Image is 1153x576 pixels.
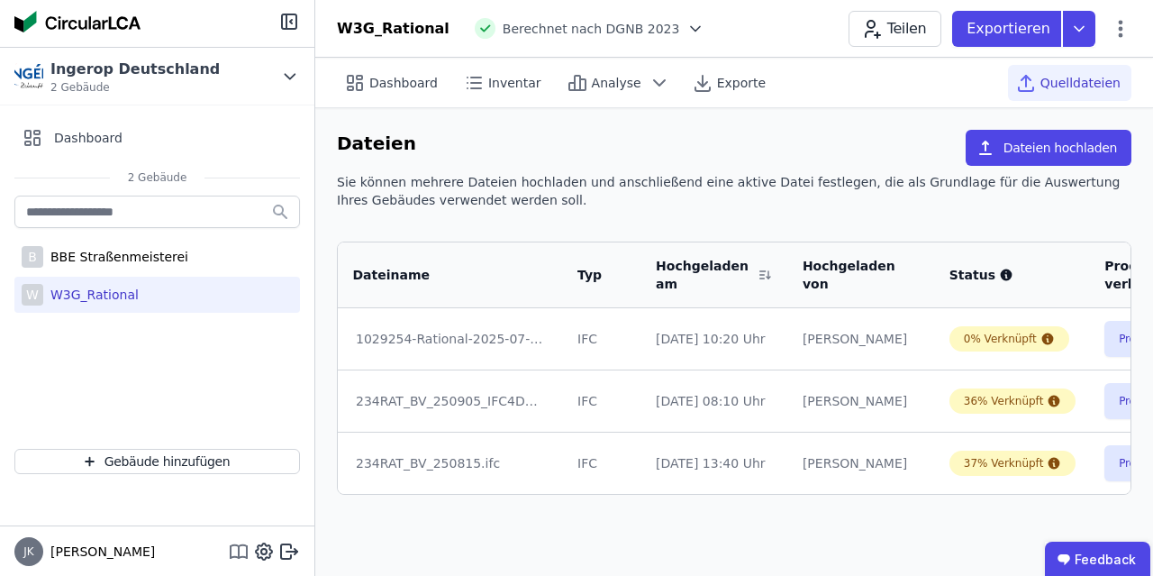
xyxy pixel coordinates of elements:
span: Berechnet nach DGNB 2023 [503,20,680,38]
span: 2 Gebäude [110,170,205,185]
div: Typ [577,266,605,284]
div: B [22,246,43,268]
span: JK [23,546,33,557]
div: 36% Verknüpft [964,394,1044,408]
div: Hochgeladen von [803,257,899,293]
div: Status [949,266,1076,284]
h6: Dateien [337,130,416,159]
div: 234RAT_BV_250815.ifc [356,454,545,472]
div: Hochgeladen am [656,257,752,293]
div: [PERSON_NAME] [803,330,921,348]
div: [DATE] 13:40 Uhr [656,454,774,472]
span: Dashboard [369,74,438,92]
p: Exportieren [967,18,1054,40]
span: Inventar [488,74,541,92]
div: W3G_Rational [337,18,449,40]
div: IFC [577,330,627,348]
div: Ingerop Deutschland [50,59,220,80]
button: Gebäude hinzufügen [14,449,300,474]
div: 0% Verknüpft [964,332,1037,346]
div: IFC [577,392,627,410]
span: Exporte [717,74,766,92]
div: [DATE] 08:10 Uhr [656,392,774,410]
div: [PERSON_NAME] [803,392,921,410]
div: 37% Verknüpft [964,456,1044,471]
img: Ingerop Deutschland [14,62,43,91]
span: [PERSON_NAME] [43,543,155,561]
div: W [22,284,43,306]
button: Dateien hochladen [966,130,1131,166]
div: 234RAT_BV_250905_IFC4DesignTransfer.ifc [356,392,545,410]
div: 1029254-Rational-2025-07-22.ifc [356,330,545,348]
span: Analyse [592,74,641,92]
div: IFC [577,454,627,472]
button: Teilen [849,11,941,47]
div: Sie können mehrere Dateien hochladen und anschließend eine aktive Datei festlegen, die als Grundl... [337,173,1131,224]
span: Quelldateien [1040,74,1121,92]
span: Dashboard [54,129,123,147]
div: [PERSON_NAME] [803,454,921,472]
div: [DATE] 10:20 Uhr [656,330,774,348]
div: W3G_Rational [43,286,139,304]
span: 2 Gebäude [50,80,220,95]
img: Concular [14,11,141,32]
div: Dateiname [352,266,526,284]
div: BBE Straßenmeisterei [43,248,188,266]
